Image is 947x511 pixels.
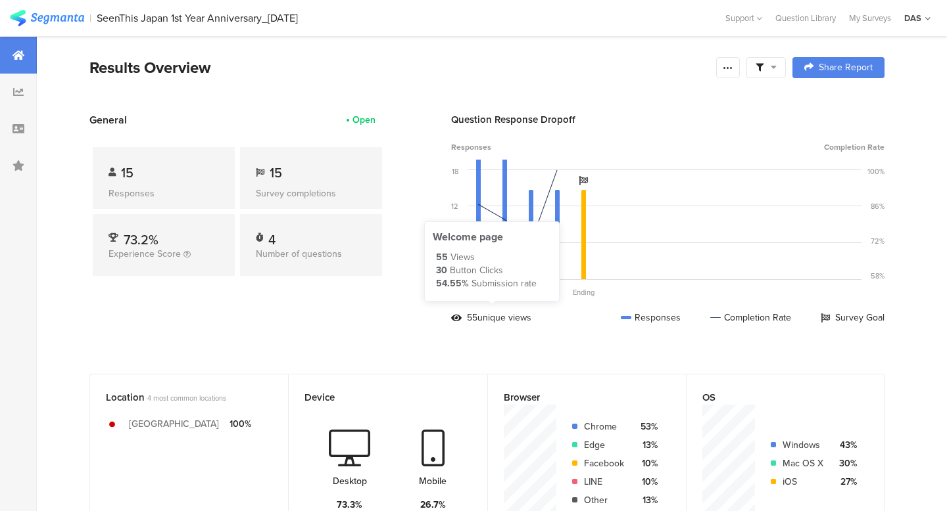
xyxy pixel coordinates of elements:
[635,475,658,489] div: 10%
[710,311,791,324] div: Completion Rate
[783,475,823,489] div: iOS
[834,475,857,489] div: 27%
[584,420,624,433] div: Chrome
[570,287,596,298] div: Ending
[504,390,648,405] div: Browser
[89,56,710,79] div: Results Overview
[824,141,885,153] span: Completion Rate
[584,438,624,452] div: Edge
[124,230,158,250] span: 73.2%
[834,456,857,470] div: 30%
[635,493,658,507] div: 13%
[635,420,658,433] div: 53%
[436,277,469,290] div: 54.55%
[769,12,842,24] a: Question Library
[352,113,376,127] div: Open
[97,12,298,24] div: SeenThis Japan 1st Year Anniversary_[DATE]
[579,176,588,185] i: Survey Goal
[621,311,681,324] div: Responses
[783,438,823,452] div: Windows
[109,247,181,261] span: Experience Score
[635,438,658,452] div: 13%
[147,393,226,403] span: 4 most common locations
[871,201,885,211] div: 86%
[230,417,251,431] div: 100%
[451,112,885,127] div: Question Response Dropoff
[834,438,857,452] div: 43%
[450,264,503,277] div: Button Clicks
[433,230,548,244] div: Welcome page
[89,112,127,127] span: General
[842,12,898,24] a: My Surveys
[436,251,448,264] div: 55
[419,474,447,488] div: Mobile
[270,163,282,183] span: 15
[436,264,447,277] div: 30
[871,271,885,281] div: 58%
[584,456,624,470] div: Facebook
[821,311,885,324] div: Survey Goal
[451,201,458,211] div: 12
[452,166,458,177] div: 18
[472,277,537,290] div: Submission rate
[333,474,367,488] div: Desktop
[584,493,624,507] div: Other
[467,311,477,324] div: 55
[904,12,921,24] div: DAS
[106,390,251,405] div: Location
[477,311,531,324] div: unique views
[451,141,491,153] span: Responses
[256,247,342,261] span: Number of questions
[702,390,846,405] div: OS
[584,475,624,489] div: LINE
[256,187,366,200] div: Survey completions
[819,63,873,72] span: Share Report
[871,236,885,246] div: 72%
[635,456,658,470] div: 10%
[304,390,449,405] div: Device
[783,456,823,470] div: Mac OS X
[121,163,134,183] span: 15
[867,166,885,177] div: 100%
[725,8,762,28] div: Support
[129,417,219,431] div: [GEOGRAPHIC_DATA]
[450,251,475,264] div: Views
[268,230,276,243] div: 4
[89,11,91,26] div: |
[109,187,219,200] div: Responses
[10,10,84,26] img: segmanta logo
